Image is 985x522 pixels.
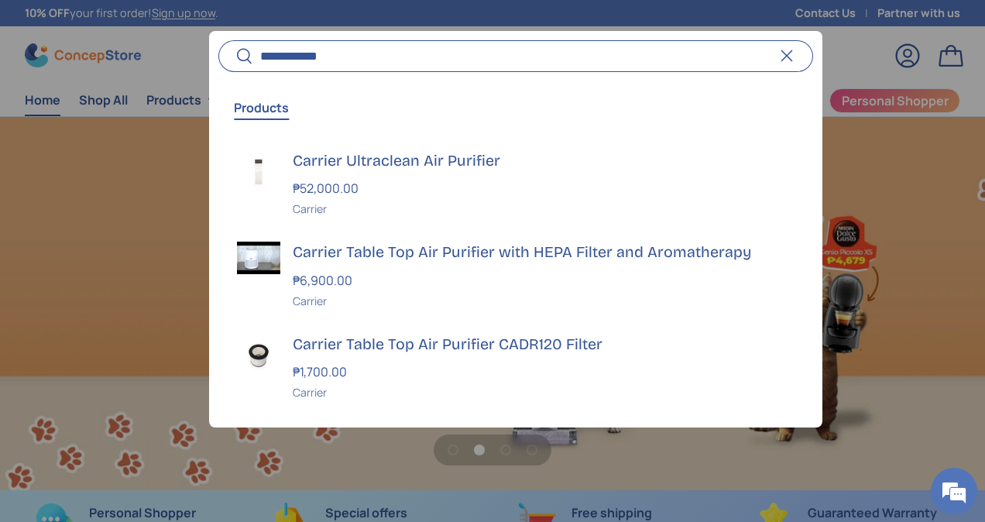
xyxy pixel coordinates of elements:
[237,242,280,274] img: carrier-table-top-air-purifier-with-hepa-filter-and-aromatherapy-youtube-video-concepstore
[293,384,794,400] div: Carrier
[237,334,280,377] img: carrier-table-top-air-purifier-cadr120-filter-full-view-concepstore
[293,425,794,447] h3: Condura White Air Purifier (CADR400)
[90,160,214,317] span: We're online!
[234,90,289,125] button: Products
[209,413,822,505] a: Condura White Air Purifier (CADR400) ₱8,959.20 ₱11,199.00 Condura
[209,229,822,321] a: carrier-table-top-air-purifier-with-hepa-filter-and-aromatherapy-youtube-video-concepstore Carrie...
[81,87,260,107] div: Chat with us now
[293,293,794,309] div: Carrier
[293,201,794,217] div: Carrier
[209,321,822,414] a: carrier-table-top-air-purifier-cadr120-filter-full-view-concepstore Carrier Table Top Air Purifie...
[254,8,291,45] div: Minimize live chat window
[293,334,794,355] h3: Carrier Table Top Air Purifier CADR120 Filter
[293,180,362,197] strong: ₱52,000.00
[8,353,295,407] textarea: Type your message and hit 'Enter'
[237,150,280,194] img: carrier-ultraclean-air-purifier-front-view-concepstore
[293,150,794,172] h3: Carrier Ultraclean Air Purifier
[209,138,822,230] a: carrier-ultraclean-air-purifier-front-view-concepstore Carrier Ultraclean Air Purifier ₱52,000.00...
[293,363,351,380] strong: ₱1,700.00
[293,242,794,263] h3: Carrier Table Top Air Purifier with HEPA Filter and Aromatherapy
[293,272,356,289] strong: ₱6,900.00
